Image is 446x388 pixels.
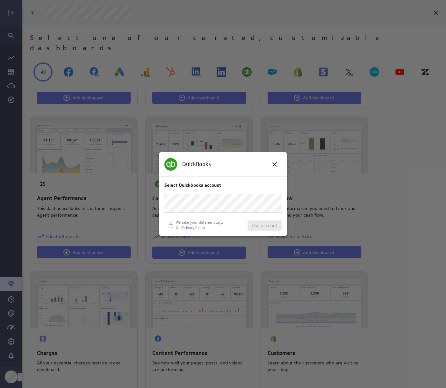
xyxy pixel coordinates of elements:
img: service icon [164,158,177,171]
div: Add new account, undefined [164,194,282,213]
p: We take your data seriously. Our [176,220,223,231]
button: Use account [248,220,282,231]
a: Privacy Policy [182,225,205,230]
p: QuickBooks [182,160,211,168]
span: Use account [252,223,277,228]
p: Select Quickbooks account [164,182,282,189]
